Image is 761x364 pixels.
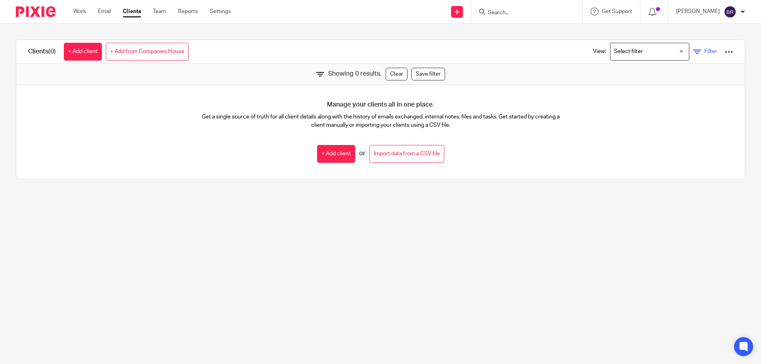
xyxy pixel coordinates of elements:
[317,145,444,163] div: or
[610,43,689,61] div: Search for option
[676,8,720,15] p: [PERSON_NAME]
[16,6,55,17] img: Pixie
[602,9,632,14] span: Get Support
[98,8,111,15] a: Email
[611,45,685,59] input: Search for option
[328,69,382,78] span: Showing 0 results.
[73,8,86,15] a: Work
[64,43,102,61] a: + Add client
[581,40,733,63] div: View:
[106,43,189,61] a: + Add from Companies House
[48,48,56,55] span: (0)
[386,68,407,80] a: Clear
[28,48,56,56] h1: Clients
[199,113,563,129] p: Get a single source of truth for all client details along with the history of emails exchanged, i...
[369,145,444,163] a: Import data from a CSV file
[327,101,434,109] h4: Manage your clients all in one place.
[153,8,166,15] a: Team
[210,8,231,15] a: Settings
[317,145,355,163] a: + Add client
[704,49,717,54] span: Filter
[487,10,558,17] input: Search
[178,8,198,15] a: Reports
[411,68,445,80] a: Save filter
[123,8,141,15] a: Clients
[724,6,736,18] img: svg%3E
